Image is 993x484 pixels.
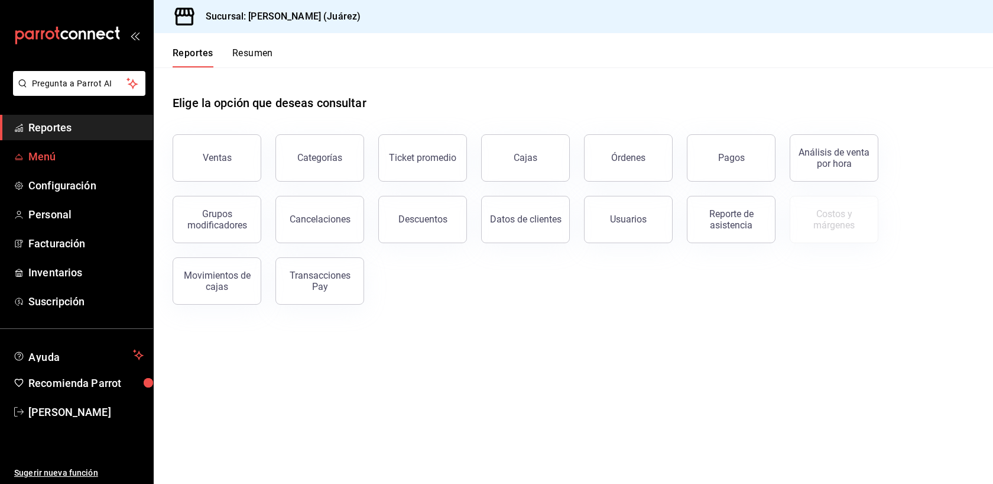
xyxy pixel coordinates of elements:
[290,214,351,225] div: Cancelaciones
[797,147,871,169] div: Análisis de venta por hora
[196,9,361,24] h3: Sucursal: [PERSON_NAME] (Juárez)
[481,196,570,243] button: Datos de clientes
[490,214,562,225] div: Datos de clientes
[611,152,645,163] div: Órdenes
[173,134,261,182] button: Ventas
[28,375,144,391] span: Recomienda Parrot
[514,151,538,165] div: Cajas
[297,152,342,163] div: Categorías
[28,120,144,135] span: Reportes
[28,178,144,193] span: Configuración
[203,152,232,163] div: Ventas
[32,78,127,90] span: Pregunta a Parrot AI
[283,270,356,292] div: Transacciones Pay
[389,152,456,163] div: Ticket promedio
[687,134,775,182] button: Pagos
[28,235,144,251] span: Facturación
[232,47,273,67] button: Resumen
[378,196,467,243] button: Descuentos
[378,134,467,182] button: Ticket promedio
[584,134,673,182] button: Órdenes
[275,134,364,182] button: Categorías
[8,86,145,98] a: Pregunta a Parrot AI
[180,208,254,231] div: Grupos modificadores
[695,208,768,231] div: Reporte de asistencia
[28,293,144,309] span: Suscripción
[28,206,144,222] span: Personal
[28,348,128,362] span: Ayuda
[173,196,261,243] button: Grupos modificadores
[28,149,144,164] span: Menú
[180,270,254,292] div: Movimientos de cajas
[275,196,364,243] button: Cancelaciones
[718,152,745,163] div: Pagos
[398,214,447,225] div: Descuentos
[481,134,570,182] a: Cajas
[173,257,261,305] button: Movimientos de cajas
[790,196,878,243] button: Contrata inventarios para ver este reporte
[275,257,364,305] button: Transacciones Pay
[173,94,366,112] h1: Elige la opción que deseas consultar
[584,196,673,243] button: Usuarios
[28,404,144,420] span: [PERSON_NAME]
[790,134,878,182] button: Análisis de venta por hora
[687,196,775,243] button: Reporte de asistencia
[610,214,647,225] div: Usuarios
[13,71,145,96] button: Pregunta a Parrot AI
[130,31,139,40] button: open_drawer_menu
[28,264,144,280] span: Inventarios
[14,467,144,479] span: Sugerir nueva función
[173,47,273,67] div: navigation tabs
[797,208,871,231] div: Costos y márgenes
[173,47,213,67] button: Reportes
